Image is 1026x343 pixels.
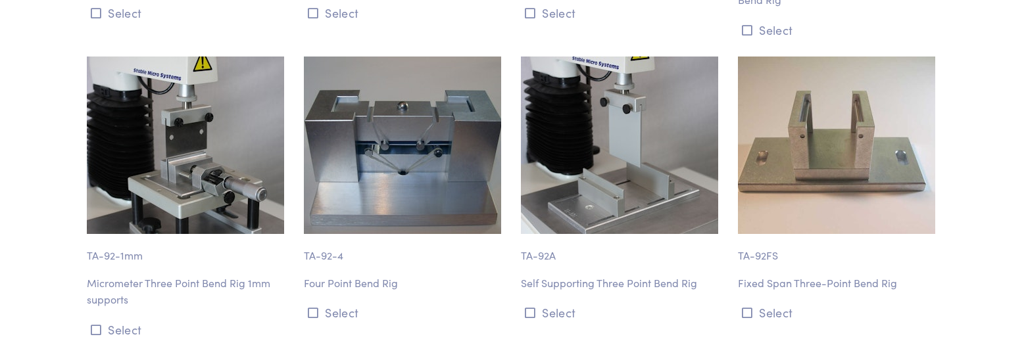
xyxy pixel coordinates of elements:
img: ta-92-4_fourpointbendrig.jpg [304,57,501,234]
button: Select [738,19,939,41]
p: TA-92A [521,234,722,264]
button: Select [738,302,939,323]
button: Select [87,2,288,24]
button: Select [521,2,722,24]
p: Fixed Span Three-Point Bend Rig [738,275,939,292]
p: TA-92-4 [304,234,505,264]
button: Select [304,2,505,24]
p: Self Supporting Three Point Bend Rig [521,275,722,292]
p: Micrometer Three Point Bend Rig 1mm supports [87,275,288,308]
img: bend-ta_92fs-fixed-span-three-point-bend-rig.jpg [738,57,935,234]
button: Select [87,319,288,340]
p: Four Point Bend Rig [304,275,505,292]
button: Select [304,302,505,323]
img: ta-92a_self-supported-adjustable-three-point-bend-rig.jpg [521,57,718,234]
button: Select [521,302,722,323]
p: TA-92FS [738,234,939,264]
img: ta-92-1mm_micrometer-three-point-bend-rig_0269.jpg [87,57,284,234]
p: TA-92-1mm [87,234,288,264]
